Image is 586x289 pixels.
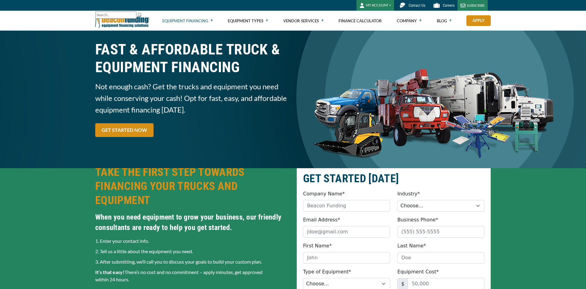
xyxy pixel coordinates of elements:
a: Vendor Services [283,11,324,31]
span: Contact Us [409,3,425,8]
h4: When you need equipment to grow your business, our friendly consultants are ready to help you get... [95,212,289,233]
a: Blog [437,11,451,31]
label: Type of Equipment* [303,268,351,276]
input: Doe [397,252,484,264]
label: First Name* [303,242,332,250]
label: Business Phone* [397,216,438,224]
label: Industry* [397,190,420,198]
p: 3. After submitting, we’ll call you to discuss your goals to build your custom plan. [95,258,289,265]
a: Clear search text [130,13,135,18]
label: Equipment Cost* [397,268,439,276]
p: There’s no cost and no commitment – apply minutes, get approved within 24 hours. [95,269,289,283]
input: jdoe@gmail.com [303,226,390,238]
label: Company Name* [303,190,345,198]
h2: GET STARTED [DATE] [303,172,484,186]
img: Beacon Funding Corporation logo [95,11,150,31]
input: Search [95,12,136,19]
span: EQUIPMENT FINANCING [95,58,289,76]
input: (555) 555-5555 [397,226,484,238]
a: Company [397,11,421,31]
span: Careers [443,3,454,8]
strong: It’s that easy! [95,269,125,275]
a: GET STARTED NOW [95,123,154,137]
h1: FAST & AFFORDABLE TRUCK & [95,41,289,76]
img: Search [137,12,142,17]
p: 2. Tell us a little about the equipment you need. [95,248,289,255]
a: Equipment Types [228,11,268,31]
input: John [303,252,390,264]
a: Equipment Financing [162,11,213,31]
label: Last Name* [397,242,426,250]
a: Apply [466,15,491,26]
label: Email Address* [303,216,340,224]
a: Finance Calculator [338,11,382,31]
p: 1. Enter your contact info. [95,237,289,245]
span: Not enough cash? Get the trucks and equipment you need while conserving your cash! Opt for fast, ... [95,81,289,116]
input: Beacon Funding [303,200,390,212]
h2: TAKE THE FIRST STEP TOWARDS FINANCING YOUR TRUCKS AND EQUIPMENT [95,165,289,207]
